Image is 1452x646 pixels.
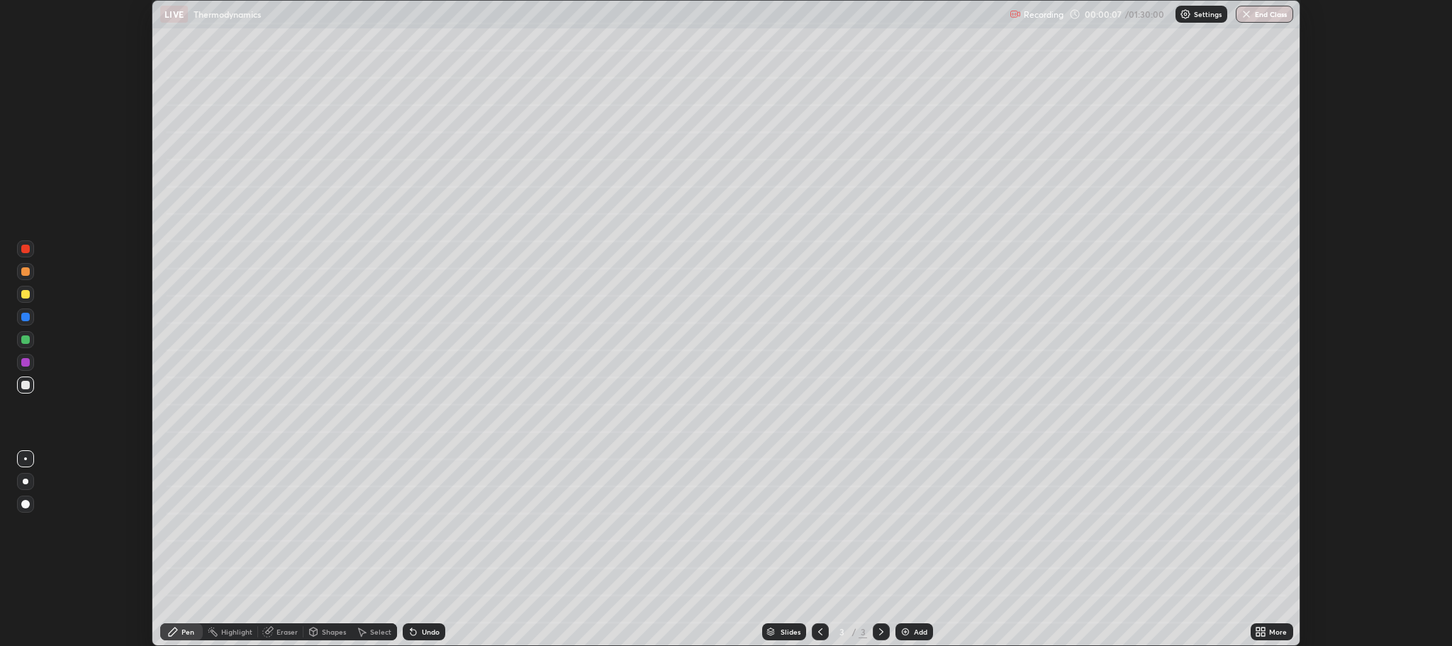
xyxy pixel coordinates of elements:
div: 3 [859,625,867,638]
div: / [851,628,856,636]
div: Undo [422,628,440,635]
div: Eraser [277,628,298,635]
img: add-slide-button [900,626,911,637]
p: Thermodynamics [194,9,261,20]
img: class-settings-icons [1180,9,1191,20]
p: Recording [1024,9,1063,20]
div: 3 [834,628,849,636]
p: LIVE [164,9,184,20]
div: Shapes [322,628,346,635]
div: Select [370,628,391,635]
div: Pen [181,628,194,635]
div: Highlight [221,628,252,635]
p: Settings [1194,11,1222,18]
div: More [1269,628,1287,635]
button: End Class [1236,6,1293,23]
div: Add [914,628,927,635]
img: end-class-cross [1241,9,1252,20]
img: recording.375f2c34.svg [1010,9,1021,20]
div: Slides [781,628,800,635]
